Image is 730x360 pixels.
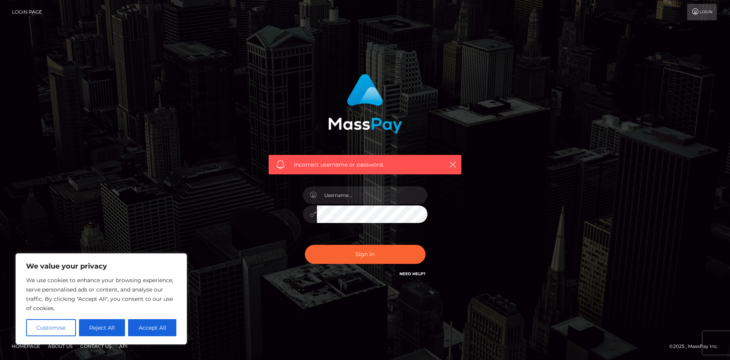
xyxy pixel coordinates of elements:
button: Sign in [305,245,426,264]
div: © 2025 , MassPay Inc. [669,342,724,351]
a: Login [687,4,717,20]
img: MassPay Login [328,74,402,133]
a: Need Help? [399,271,426,276]
input: Username... [317,186,427,204]
a: Contact Us [77,340,114,352]
a: About Us [45,340,76,352]
button: Reject All [79,319,125,336]
a: Login Page [12,4,42,20]
a: Homepage [9,340,43,352]
a: API [116,340,131,352]
p: We value your privacy [26,262,176,271]
button: Accept All [128,319,176,336]
p: We use cookies to enhance your browsing experience, serve personalised ads or content, and analys... [26,276,176,313]
div: We value your privacy [16,253,187,344]
button: Customise [26,319,76,336]
span: Incorrect username or password. [294,161,436,169]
